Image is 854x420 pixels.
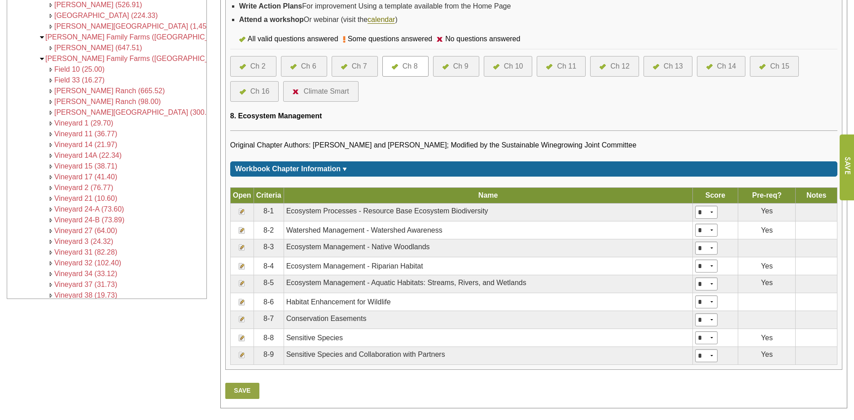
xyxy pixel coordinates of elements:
li: Or webinar (visit the ) [239,13,837,26]
span: Original Chapter Authors: [PERSON_NAME] and [PERSON_NAME]; Modified by the Sustainable Winegrowin... [230,141,636,149]
td: 8-3 [254,239,284,257]
a: Vineyard 2 (76.77) [54,184,113,191]
img: icon-all-questions-answered.png [653,64,659,69]
a: [PERSON_NAME] Ranch (98.00) [54,98,161,105]
img: icon-all-questions-answered.png [341,64,347,69]
span: Vineyard 11 (36.77) [54,130,117,138]
strong: Write Action Plans [239,2,302,10]
div: Climate Smart [303,86,349,97]
img: icon-all-questions-answered.png [290,64,297,69]
a: Vineyard 15 (38.71) [54,162,117,170]
td: Yes [738,257,796,275]
a: Ch 9 [442,61,470,72]
a: Vineyard 31 (82.28) [54,248,117,256]
div: Click for more or less content [230,161,837,177]
img: icon-all-questions-answered.png [392,64,398,69]
div: Ch 16 [250,86,270,97]
td: 8-6 [254,293,284,311]
th: Notes [796,188,837,204]
div: Ch 8 [403,61,418,72]
td: 8-1 [254,204,284,221]
th: Open [230,188,254,204]
a: Vineyard 3 (24.32) [54,238,113,245]
a: Ch 16 [240,86,270,97]
img: icon-no-questions-answered.png [293,89,299,94]
td: Yes [738,204,796,221]
a: [PERSON_NAME] Ranch (665.52) [54,87,165,95]
td: 8-5 [254,275,284,293]
td: 8-8 [254,329,284,347]
img: icon-all-questions-answered.png [442,64,449,69]
td: Ecosystem Management - Native Woodlands [284,239,692,257]
img: icon-all-questions-answered.png [706,64,713,69]
th: Score [692,188,738,204]
a: [GEOGRAPHIC_DATA] (224.33) [54,12,158,19]
a: Vineyard 24-A (73.60) [54,205,124,213]
td: Habitat Enhancement for Wildlife [284,293,692,311]
td: 8-4 [254,257,284,275]
a: Ch 15 [759,61,789,72]
td: Yes [738,275,796,293]
div: Ch 9 [453,61,469,72]
a: [PERSON_NAME] Family Farms ([GEOGRAPHIC_DATA]) (2,162.09) [45,55,266,62]
img: icon-all-questions-answered.png [240,89,246,95]
a: [PERSON_NAME] Family Farms ([GEOGRAPHIC_DATA]) (647.51) [45,33,260,41]
a: Ch 14 [706,61,736,72]
img: sort_arrow_down.gif [342,168,347,171]
td: 8-7 [254,311,284,329]
a: [PERSON_NAME][GEOGRAPHIC_DATA] (300.70) [54,108,217,116]
a: Ch 7 [341,61,368,72]
a: Vineyard 34 (33.12) [54,270,117,277]
a: [PERSON_NAME][GEOGRAPHIC_DATA] (1,457.23) [54,22,223,30]
img: icon-all-questions-answered.png [240,64,246,69]
a: Field 33 (16.27) [54,76,105,84]
a: Vineyard 24-B (73.89) [54,216,124,224]
input: Submit [839,134,854,200]
a: Ch 12 [600,61,630,72]
a: Vineyard 27 (64.00) [54,227,117,234]
a: [PERSON_NAME] (526.91) [54,1,142,9]
div: Ch 11 [557,61,576,72]
td: Ecosystem Management - Riparian Habitat [284,257,692,275]
td: 8-2 [254,221,284,239]
td: Conservation Easements [284,311,692,329]
a: Vineyard 14A (22.34) [54,152,122,159]
img: icon-all-questions-answered.png [759,64,766,69]
td: Yes [738,347,796,365]
a: [PERSON_NAME] (647.51) [54,44,142,52]
a: Vineyard 1 (29.70) [54,119,113,127]
a: Ch 10 [493,61,523,72]
td: 8-9 [254,347,284,365]
div: Ch 10 [504,61,523,72]
a: Vineyard 17 (41.40) [54,173,117,181]
a: Vineyard 37 (31.73) [54,281,117,288]
a: Vineyard 21 (10.60) [54,195,117,202]
td: Ecosystem Management - Aquatic Habitats: Streams, Rivers, and Wetlands [284,275,692,293]
span: 8. Ecosystem Management [230,112,322,120]
div: Ch 7 [352,61,367,72]
div: Ch 6 [301,61,316,72]
img: icon-all-questions-answered.png [546,64,552,69]
a: Vineyard 38 (19.73) [54,291,117,299]
div: Ch 13 [664,61,683,72]
td: Yes [738,329,796,347]
a: Vineyard 32 (102.40) [54,259,121,267]
th: Criteria [254,188,284,204]
img: Collapse <span class='AgFacilityColorRed'>Kautz Family Farms (San Joaquin County) (2,162.09)</span> [39,56,45,62]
